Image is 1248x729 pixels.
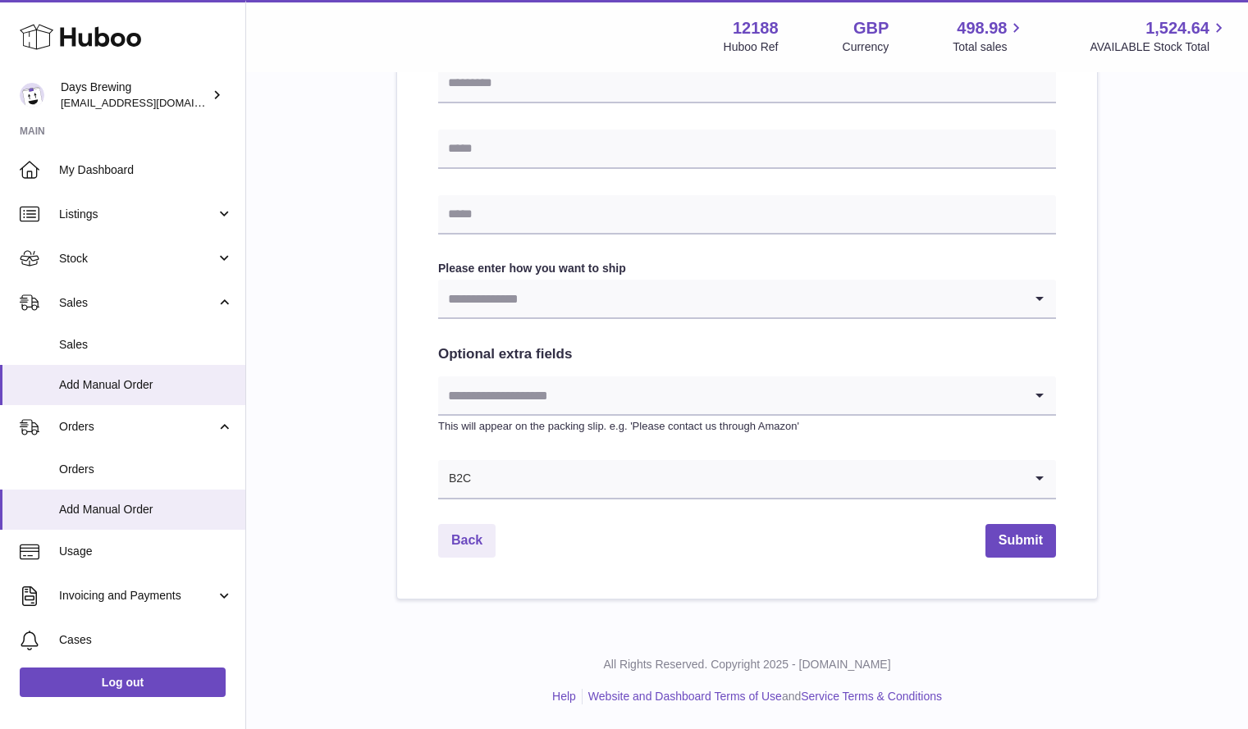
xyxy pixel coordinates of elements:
[438,524,496,558] a: Back
[1090,17,1228,55] a: 1,524.64 AVAILABLE Stock Total
[724,39,779,55] div: Huboo Ref
[843,39,889,55] div: Currency
[59,377,233,393] span: Add Manual Order
[438,280,1023,317] input: Search for option
[438,460,1056,499] div: Search for option
[59,162,233,178] span: My Dashboard
[59,251,216,267] span: Stock
[1090,39,1228,55] span: AVAILABLE Stock Total
[438,460,472,498] span: B2C
[59,502,233,517] span: Add Manual Order
[733,17,779,39] strong: 12188
[59,337,233,353] span: Sales
[59,419,216,435] span: Orders
[59,462,233,477] span: Orders
[20,83,44,107] img: helena@daysbrewing.com
[588,690,782,703] a: Website and Dashboard Terms of Use
[61,80,208,111] div: Days Brewing
[59,588,216,604] span: Invoicing and Payments
[853,17,889,39] strong: GBP
[552,690,576,703] a: Help
[61,96,241,109] span: [EMAIL_ADDRESS][DOMAIN_NAME]
[438,419,1056,434] p: This will appear on the packing slip. e.g. 'Please contact us through Amazon'
[583,689,942,704] li: and
[1145,17,1209,39] span: 1,524.64
[438,261,1056,276] label: Please enter how you want to ship
[438,376,1023,414] input: Search for option
[438,345,1056,364] h2: Optional extra fields
[953,17,1026,55] a: 498.98 Total sales
[59,544,233,559] span: Usage
[20,667,226,697] a: Log out
[438,376,1056,416] div: Search for option
[59,295,216,311] span: Sales
[957,17,1007,39] span: 498.98
[259,657,1235,672] p: All Rights Reserved. Copyright 2025 - [DOMAIN_NAME]
[438,280,1056,319] div: Search for option
[953,39,1026,55] span: Total sales
[59,207,216,222] span: Listings
[472,460,1023,498] input: Search for option
[801,690,942,703] a: Service Terms & Conditions
[985,524,1056,558] button: Submit
[59,632,233,648] span: Cases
